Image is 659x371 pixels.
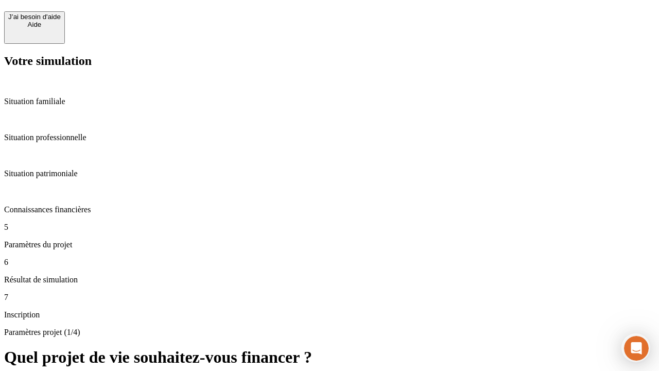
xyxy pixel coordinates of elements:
p: Paramètres du projet [4,240,655,249]
p: 6 [4,258,655,267]
iframe: Intercom live chat discovery launcher [621,333,650,362]
p: Situation patrimoniale [4,169,655,178]
div: J’ai besoin d'aide [8,13,61,21]
p: Situation professionnelle [4,133,655,142]
p: Situation familiale [4,97,655,106]
p: 5 [4,223,655,232]
p: Inscription [4,310,655,319]
p: Paramètres projet (1/4) [4,328,655,337]
button: J’ai besoin d'aideAide [4,11,65,44]
div: Aide [8,21,61,28]
p: 7 [4,293,655,302]
h2: Votre simulation [4,54,655,68]
iframe: Intercom live chat [624,336,649,361]
p: Connaissances financières [4,205,655,214]
h1: Quel projet de vie souhaitez-vous financer ? [4,348,655,367]
p: Résultat de simulation [4,275,655,284]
